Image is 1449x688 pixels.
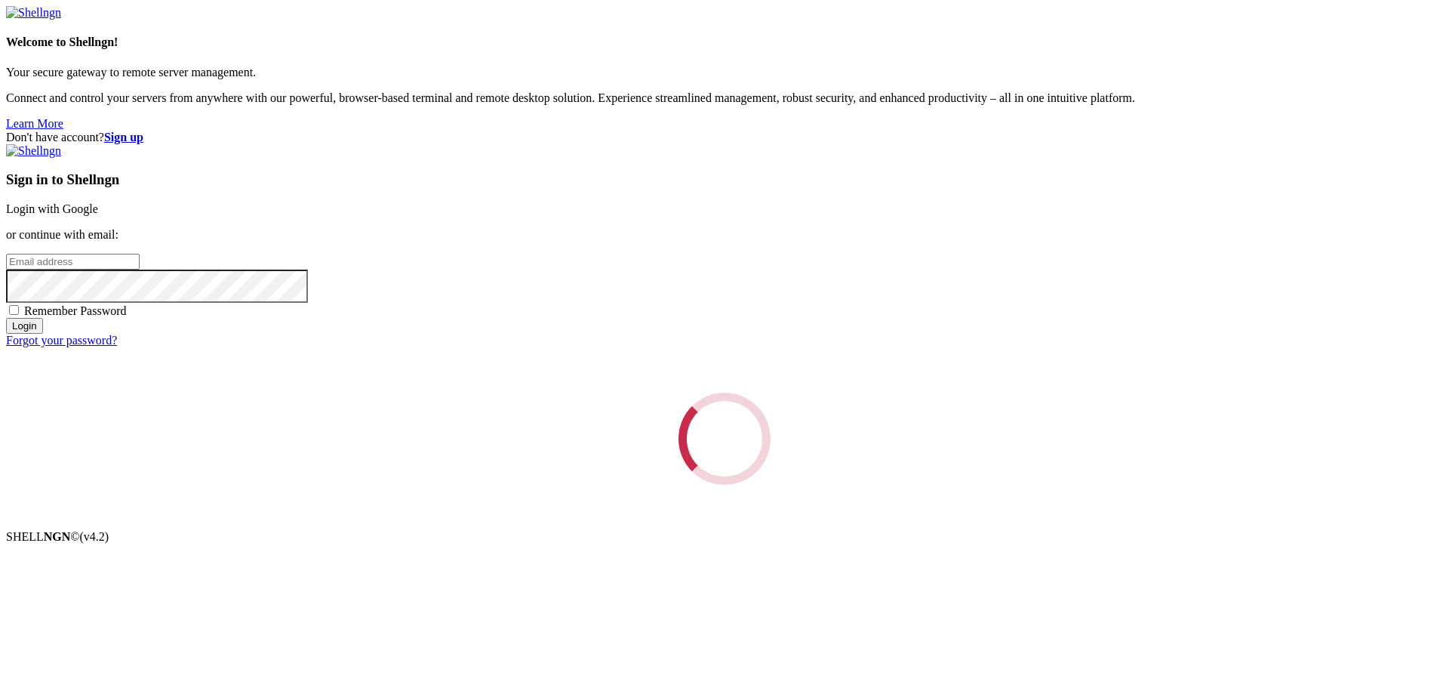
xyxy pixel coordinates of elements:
a: Sign up [104,131,143,143]
p: Your secure gateway to remote server management. [6,66,1443,79]
b: NGN [44,530,71,543]
a: Learn More [6,117,63,130]
div: Don't have account? [6,131,1443,144]
input: Email address [6,254,140,270]
a: Forgot your password? [6,334,117,347]
p: Connect and control your servers from anywhere with our powerful, browser-based terminal and remo... [6,91,1443,105]
span: 4.2.0 [80,530,109,543]
div: Loading... [678,393,771,485]
p: or continue with email: [6,228,1443,242]
span: Remember Password [24,304,127,317]
h4: Welcome to Shellngn! [6,35,1443,49]
img: Shellngn [6,6,61,20]
h3: Sign in to Shellngn [6,171,1443,188]
img: Shellngn [6,144,61,158]
a: Login with Google [6,202,98,215]
input: Remember Password [9,305,19,315]
input: Login [6,318,43,334]
span: SHELL © [6,530,109,543]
